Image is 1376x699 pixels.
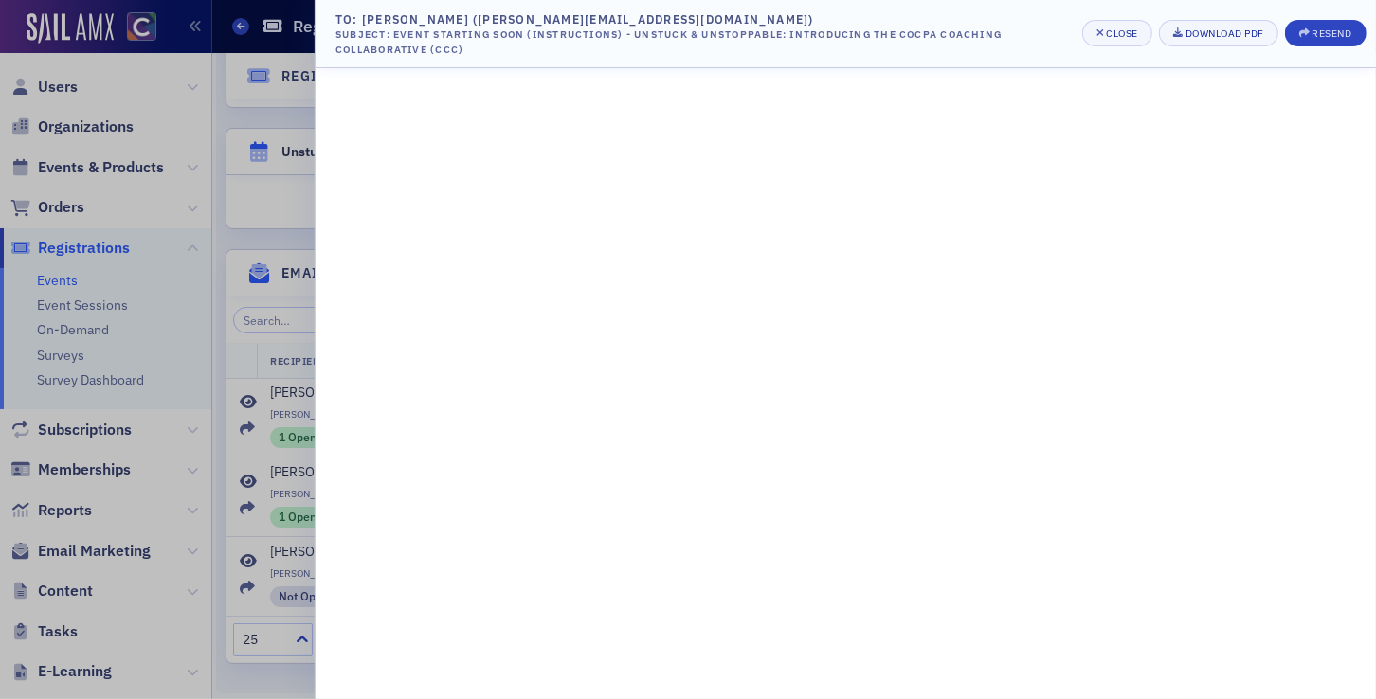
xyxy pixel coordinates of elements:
[335,10,1076,27] div: To: [PERSON_NAME] ([PERSON_NAME][EMAIL_ADDRESS][DOMAIN_NAME])
[1106,28,1138,39] div: Close
[1285,20,1366,46] button: Resend
[335,27,1076,58] div: Subject: Event Starting Soon (Instructions) - Unstuck & Unstoppable: Introducing the COCPA Coachi...
[1082,20,1152,46] button: Close
[1312,28,1351,39] div: Resend
[1159,20,1278,46] a: Download PDF
[1186,28,1264,39] div: Download PDF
